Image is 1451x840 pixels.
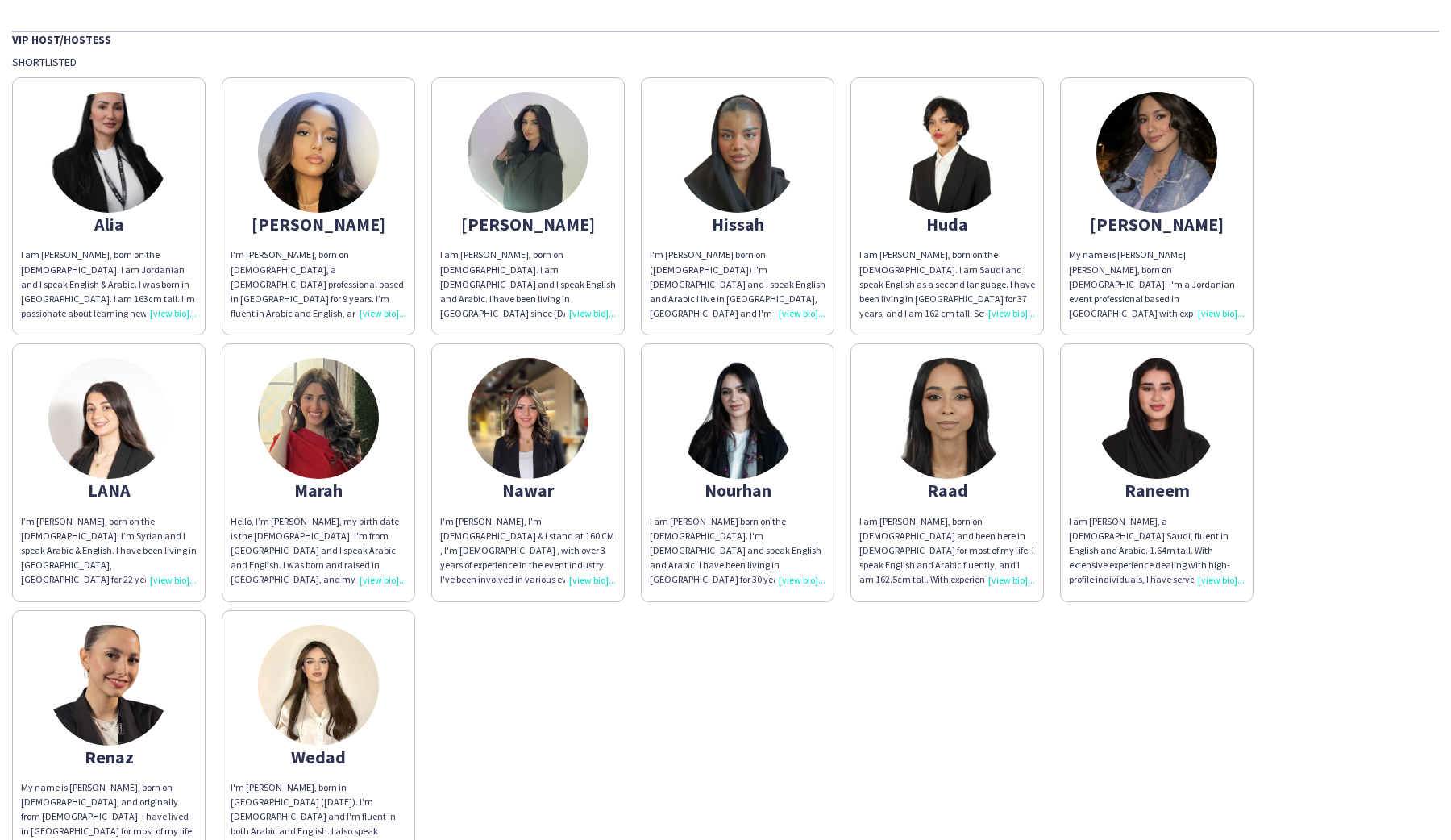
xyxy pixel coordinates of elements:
[650,514,825,588] div: I am [PERSON_NAME] born on the [DEMOGRAPHIC_DATA]. I'm [DEMOGRAPHIC_DATA] and speak English and A...
[258,625,379,746] img: thumb-23c1c13f-c685-45f2-9618-9766f02f7301.jpg
[48,358,169,479] img: thumb-66e950aec954c.jpeg
[21,750,197,764] div: Renaz
[677,92,798,213] img: thumb-68514d574f249.png
[887,358,1008,479] img: thumb-68d16d5b05dc2.jpeg
[887,92,1008,213] img: thumb-cb42e4ec-c2e2-408e-88c6-ac0900df0bff.png
[12,55,1439,69] div: Shortlisted
[650,247,825,321] div: I'm [PERSON_NAME] born on ([DEMOGRAPHIC_DATA]) I'm [DEMOGRAPHIC_DATA] and I speak English and Ara...
[21,217,197,231] div: Alia
[231,514,406,588] div: Hello, I’m [PERSON_NAME], my birth date is the [DEMOGRAPHIC_DATA]. I'm from [GEOGRAPHIC_DATA] and...
[231,483,406,497] div: Marah
[1069,483,1245,497] div: Raneem
[258,92,379,213] img: thumb-6559779abb9d4.jpeg
[21,514,197,588] div: I’m [PERSON_NAME], born on the [DEMOGRAPHIC_DATA]. I’m Syrian and I speak Arabic & English. I hav...
[468,92,588,213] img: thumb-66d6ceaa10451.jpeg
[650,217,825,231] div: Hissah
[440,247,616,321] div: I am [PERSON_NAME], born on [DEMOGRAPHIC_DATA]. I am [DEMOGRAPHIC_DATA] and I speak English and A...
[48,92,169,213] img: thumb-3663157b-f9fb-499f-a17b-6a5f34ee0f0d.png
[1069,247,1245,321] div: My name is [PERSON_NAME] [PERSON_NAME], born on [DEMOGRAPHIC_DATA]. I'm a Jordanian event profess...
[440,217,616,231] div: [PERSON_NAME]
[21,483,197,497] div: LANA
[859,247,1035,321] div: I am [PERSON_NAME], born on the [DEMOGRAPHIC_DATA]. I am Saudi and I speak English as a second la...
[650,483,825,497] div: Nourhan
[48,625,169,746] img: thumb-3c9595b0-ac92-4f50-93ea-45b538f9abe7.png
[859,483,1035,497] div: Raad
[231,750,406,764] div: Wedad
[12,31,1439,47] div: VIP Host/Hostess
[859,514,1035,588] div: I am [PERSON_NAME], born on [DEMOGRAPHIC_DATA] and been here in [DEMOGRAPHIC_DATA] for most of my...
[231,217,406,231] div: [PERSON_NAME]
[468,358,588,479] img: thumb-5fe4c9c4-c4ea-4142-82bd-73c40865bd87.jpg
[1096,92,1217,213] img: thumb-cbdf6fc0-f512-40ed-94a8-113d73b36c73.jpg
[21,247,197,321] div: I am [PERSON_NAME], born on the [DEMOGRAPHIC_DATA]. I am Jordanian and I speak English & Arabic. ...
[1096,358,1217,479] img: thumb-66aff9e68615c.png
[440,483,616,497] div: Nawar
[1069,514,1245,588] div: I am [PERSON_NAME], a [DEMOGRAPHIC_DATA] Saudi, fluent in English and Arabic. 1.64m tall. With ex...
[231,247,406,321] div: I'm [PERSON_NAME], born on [DEMOGRAPHIC_DATA], a [DEMOGRAPHIC_DATA] professional based in [GEOGRA...
[440,514,616,588] div: I'm [PERSON_NAME], I'm [DEMOGRAPHIC_DATA] & I stand at 160 CM , I'm [DEMOGRAPHIC_DATA] , with ove...
[258,358,379,479] img: thumb-985a4593-e981-4b81-a9c8-4e7e25e074b4.png
[859,217,1035,231] div: Huda
[677,358,798,479] img: thumb-24371be3-39df-4b5f-a0e6-491bbb73d441.png
[1069,217,1245,231] div: [PERSON_NAME]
